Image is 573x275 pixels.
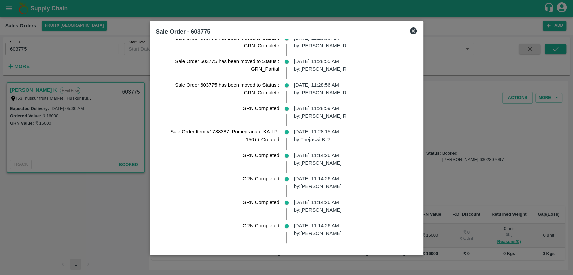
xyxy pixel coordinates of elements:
[294,81,412,96] p: [DATE] 11:28:56 AM by: [PERSON_NAME] R
[156,28,210,35] b: Sale Order - 603775
[294,58,412,73] p: [DATE] 11:28:55 AM by: [PERSON_NAME] R
[161,222,279,229] p: GRN Completed
[161,199,279,206] p: GRN Completed
[294,128,412,143] p: [DATE] 11:28:15 AM by: Thejaswi B R
[294,175,412,190] p: [DATE] 11:14:26 AM by: [PERSON_NAME]
[161,58,279,73] p: Sale Order 603775 has been moved to Status : GRN_Partial
[161,128,279,143] p: Sale Order Item #1738387: Pomegranate KA-LP-150++ Created
[294,34,412,49] p: [DATE] 11:28:56 AM by: [PERSON_NAME] R
[161,152,279,159] p: GRN Completed
[294,199,412,214] p: [DATE] 11:14:26 AM by: [PERSON_NAME]
[294,152,412,167] p: [DATE] 11:14:26 AM by: [PERSON_NAME]
[294,105,412,120] p: [DATE] 11:28:59 AM by: [PERSON_NAME] R
[161,175,279,182] p: GRN Completed
[161,81,279,96] p: Sale Order 603775 has been moved to Status : GRN_Complete
[294,222,412,237] p: [DATE] 11:14:26 AM by: [PERSON_NAME]
[161,34,279,49] p: Sale Order 603775 has been moved to Status : GRN_Complete
[161,105,279,112] p: GRN Completed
